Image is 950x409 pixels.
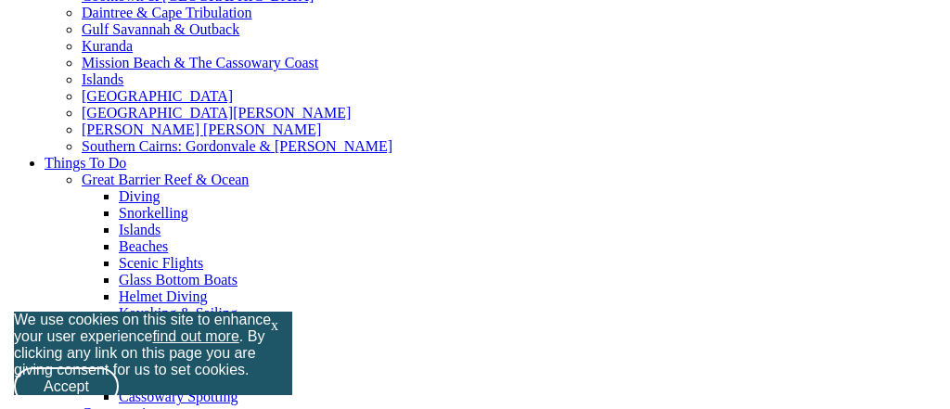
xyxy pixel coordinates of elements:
[82,105,351,121] a: [GEOGRAPHIC_DATA][PERSON_NAME]
[82,138,392,154] a: Southern Cairns: Gordonvale & [PERSON_NAME]
[119,205,188,221] a: Snorkelling
[82,172,249,187] a: Great Barrier Reef & Ocean
[119,255,203,271] a: Scenic Flights
[262,308,288,343] a: x
[119,188,160,204] a: Diving
[82,38,133,54] a: Kuranda
[45,155,126,171] a: Things To Do
[82,21,239,37] a: Gulf Savannah & Outback
[82,5,252,20] a: Daintree & Cape Tribulation
[82,55,318,70] a: Mission Beach & The Cassowary Coast
[119,238,168,254] a: Beaches
[119,305,237,321] a: Kayaking & Sailing
[14,312,292,378] div: We use cookies on this site to enhance your user experience . By clicking any link on this page y...
[82,121,321,137] a: [PERSON_NAME] [PERSON_NAME]
[119,288,208,304] a: Helmet Diving
[152,328,238,345] a: find out more
[119,389,237,404] a: Cassowary Spotting
[119,272,237,288] a: Glass Bottom Boats
[119,222,160,237] a: Islands
[82,71,123,87] a: Islands
[14,367,119,405] a: Accept
[82,88,233,104] a: [GEOGRAPHIC_DATA]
